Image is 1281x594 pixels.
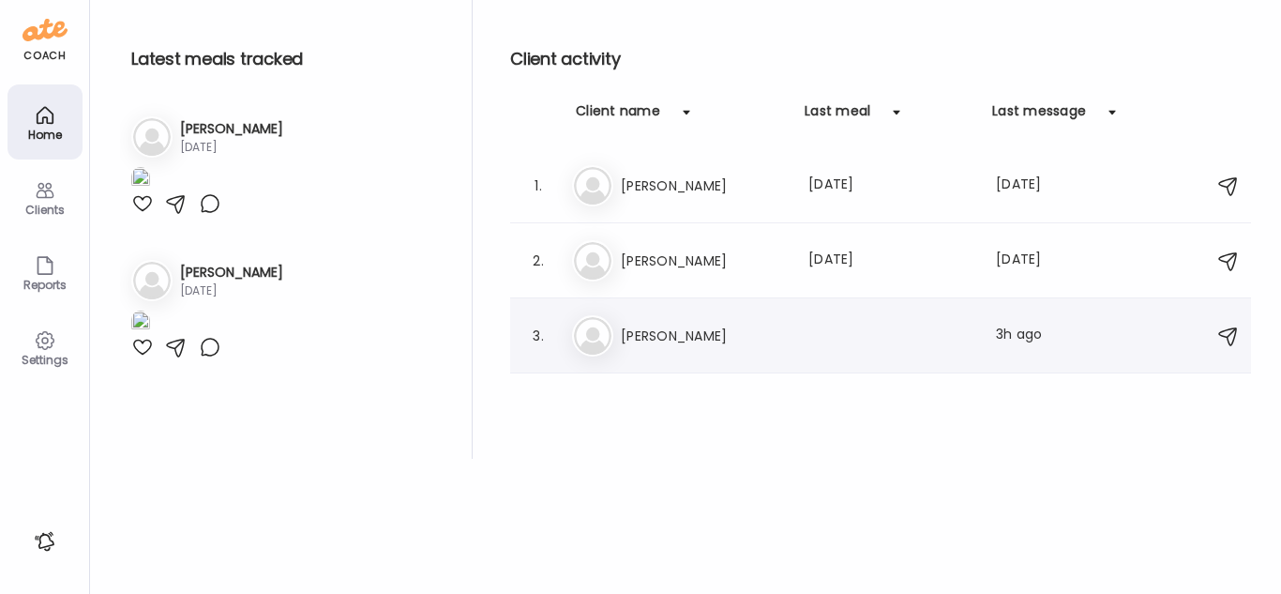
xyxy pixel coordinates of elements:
[574,317,611,355] img: bg-avatar-default.svg
[621,250,786,272] h3: [PERSON_NAME]
[574,167,611,205] img: bg-avatar-default.svg
[576,101,660,131] div: Client name
[131,167,150,192] img: images%2FJ7upEaitzZhaCo7trQdoo33NMr13%2Fim2ltTXIL7Qoi2Syjaet%2F1vzUViGUfWTPYtsK2VLr_1080
[23,48,66,64] div: coach
[131,311,150,336] img: images%2FtoYlFTaRsJfxUeAA4KXgyM7t6aJ3%2FsAc1NQV27a6xKeU2LWtM%2FssRX2kDMV4tXEqMbg2NI_1080
[133,262,171,299] img: bg-avatar-default.svg
[527,250,550,272] div: 2.
[996,250,1069,272] div: [DATE]
[23,15,68,45] img: ate
[808,250,973,272] div: [DATE]
[510,45,1251,73] h2: Client activity
[621,325,786,347] h3: [PERSON_NAME]
[527,325,550,347] div: 3.
[133,118,171,156] img: bg-avatar-default.svg
[11,279,79,291] div: Reports
[805,101,870,131] div: Last meal
[996,175,1069,197] div: [DATE]
[180,139,283,156] div: [DATE]
[527,175,550,197] div: 1.
[11,354,79,366] div: Settings
[11,129,79,141] div: Home
[11,204,79,216] div: Clients
[574,242,611,280] img: bg-avatar-default.svg
[180,282,283,299] div: [DATE]
[996,325,1069,347] div: 3h ago
[180,119,283,139] h3: [PERSON_NAME]
[180,263,283,282] h3: [PERSON_NAME]
[621,175,786,197] h3: [PERSON_NAME]
[808,175,973,197] div: [DATE]
[131,45,442,73] h2: Latest meals tracked
[992,101,1086,131] div: Last message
